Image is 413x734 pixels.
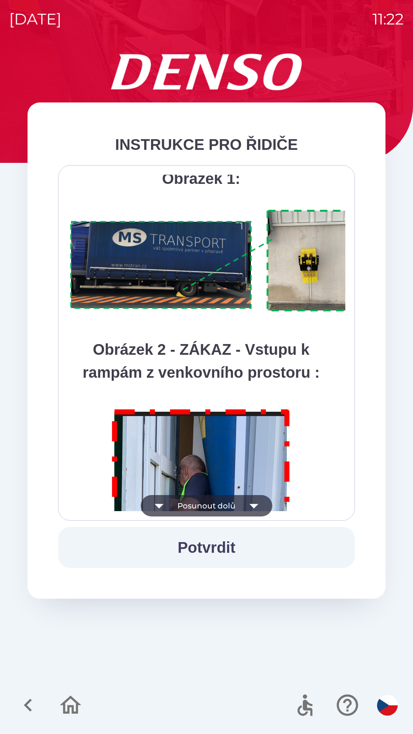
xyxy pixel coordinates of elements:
img: A1ym8hFSA0ukAAAAAElFTkSuQmCC [68,205,364,317]
strong: Obrázek 2 - ZÁKAZ - Vstupu k rampám z venkovního prostoru : [83,341,320,381]
div: INSTRUKCE PRO ŘIDIČE [58,133,355,156]
p: [DATE] [9,8,62,31]
button: Posunout dolů [141,495,272,516]
img: M8MNayrTL6gAAAABJRU5ErkJggg== [103,399,299,680]
button: Potvrdit [58,527,355,568]
p: 11:22 [372,8,404,31]
strong: Obrázek 1: [162,170,241,187]
img: Logo [28,54,385,90]
img: cs flag [377,695,398,716]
